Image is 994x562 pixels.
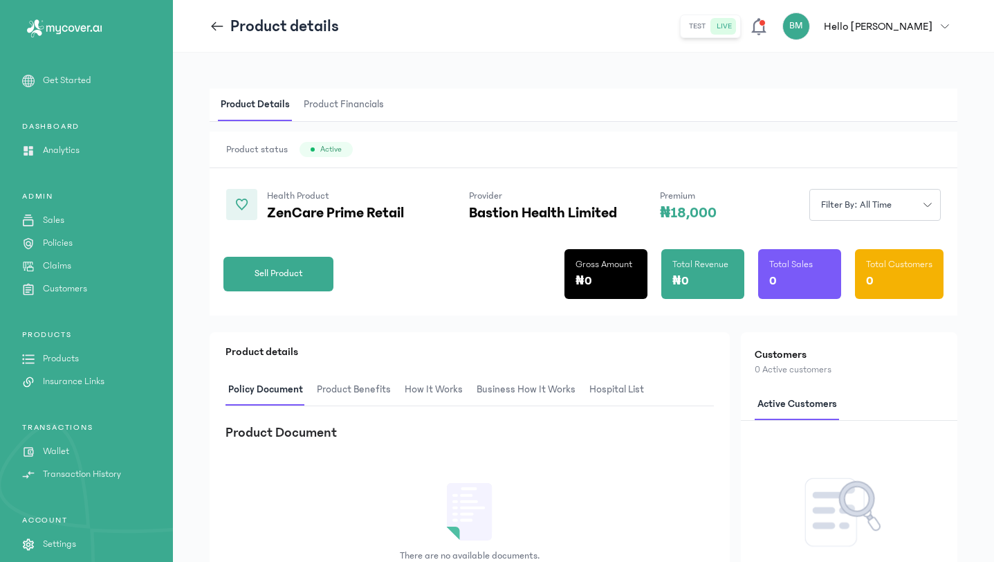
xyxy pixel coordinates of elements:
[43,143,80,158] p: Analytics
[402,374,474,406] button: How It Works
[782,12,810,40] div: BM
[43,467,121,482] p: Transaction History
[769,271,777,291] p: 0
[576,257,632,271] p: Gross Amount
[226,343,714,360] p: Product details
[223,257,333,291] button: Sell Product
[809,189,941,221] button: Filter by: all time
[226,374,314,406] button: Policy Document
[43,213,64,228] p: Sales
[755,388,840,421] span: Active customers
[267,190,329,201] span: Health Product
[672,271,689,291] p: ₦0
[755,346,944,363] h2: Customers
[314,374,402,406] button: Product Benefits
[824,18,932,35] p: Hello [PERSON_NAME]
[660,190,695,201] span: Premium
[43,352,79,366] p: Products
[43,259,71,273] p: Claims
[320,144,342,155] span: Active
[218,89,293,121] span: Product Details
[469,190,502,201] span: Provider
[230,15,339,37] p: Product details
[755,363,944,377] p: 0 Active customers
[813,198,900,212] span: Filter by: all time
[711,18,737,35] button: live
[683,18,711,35] button: test
[226,143,288,156] span: Product status
[769,257,813,271] p: Total Sales
[402,374,466,406] span: How It Works
[587,374,647,406] span: hospital List
[226,374,306,406] span: Policy Document
[660,205,717,221] p: ₦18,000
[755,388,848,421] button: Active customers
[43,282,87,296] p: Customers
[301,89,395,121] button: Product Financials
[43,236,73,251] p: Policies
[218,89,301,121] button: Product Details
[469,205,617,221] p: Bastion Health Limited
[474,374,578,406] span: Business How It Works
[866,271,874,291] p: 0
[301,89,387,121] span: Product Financials
[474,374,587,406] button: Business How It Works
[314,374,394,406] span: Product Benefits
[43,73,91,88] p: Get Started
[226,423,337,442] h3: Product Document
[782,12,957,40] button: BMHello [PERSON_NAME]
[43,374,104,389] p: Insurance Links
[43,444,69,459] p: Wallet
[866,257,932,271] p: Total Customers
[672,257,728,271] p: Total Revenue
[267,205,426,221] p: ZenCare Prime Retail
[43,537,76,552] p: Settings
[255,266,303,281] span: Sell Product
[587,374,655,406] button: hospital List
[576,271,592,291] p: ₦0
